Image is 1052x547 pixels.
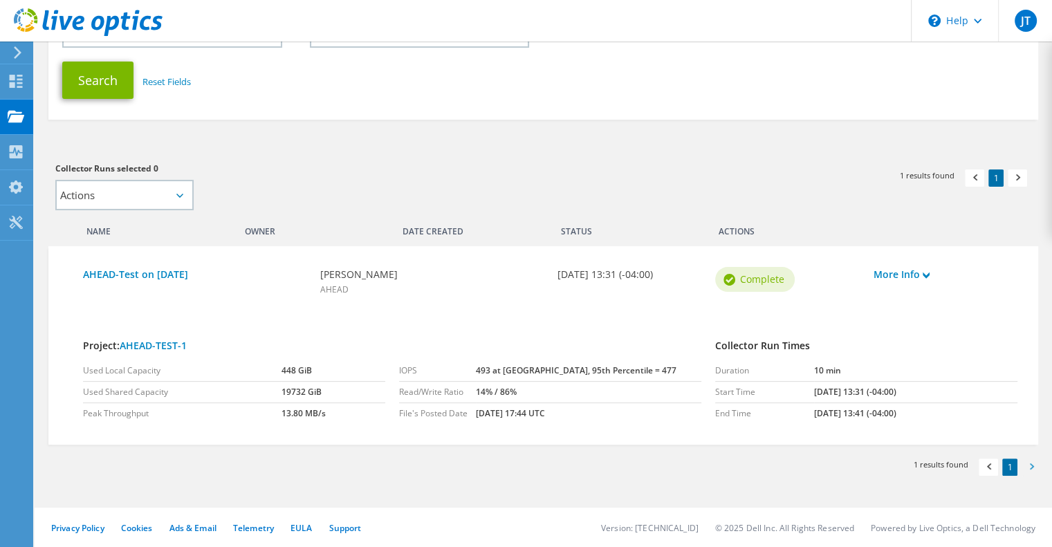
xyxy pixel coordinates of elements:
div: Actions [708,217,1024,239]
h3: Collector Runs selected 0 [55,161,529,176]
a: Ads & Email [169,522,216,534]
span: AHEAD [320,284,349,295]
td: 448 GiB [282,360,385,382]
td: [DATE] 13:31 (-04:00) [814,381,1017,402]
b: [DATE] 13:31 (-04:00) [557,267,701,282]
a: AHEAD-TEST-1 [120,339,187,352]
b: [PERSON_NAME] [320,267,544,282]
h4: Project: [83,338,701,353]
li: © 2025 Dell Inc. All Rights Reserved [715,522,854,534]
span: 1 results found [914,458,968,470]
td: [DATE] 17:44 UTC [476,402,701,424]
button: Search [62,62,133,99]
a: Reset Fields [142,75,191,88]
span: Complete [740,272,784,287]
a: More Info [873,267,1017,282]
td: Duration [715,360,814,382]
h4: Collector Run Times [715,338,1017,353]
td: File's Posted Date [399,402,476,424]
li: Version: [TECHNICAL_ID] [601,522,699,534]
li: Powered by Live Optics, a Dell Technology [871,522,1035,534]
a: AHEAD-Test on [DATE] [83,267,306,282]
td: End Time [715,402,814,424]
span: JT [1015,10,1037,32]
a: Support [329,522,361,534]
td: 493 at [GEOGRAPHIC_DATA], 95th Percentile = 477 [476,360,701,382]
div: Name [76,217,234,239]
a: 1 [1002,458,1017,476]
svg: \n [928,15,941,27]
td: [DATE] 13:41 (-04:00) [814,402,1017,424]
td: 14% / 86% [476,381,701,402]
td: IOPS [399,360,476,382]
span: 1 results found [900,169,954,181]
a: Cookies [121,522,153,534]
td: Used Shared Capacity [83,381,282,402]
td: Read/Write Ratio [399,381,476,402]
div: Date Created [392,217,550,239]
div: Status [550,217,629,239]
div: Owner [234,217,391,239]
td: 10 min [814,360,1017,382]
td: 19732 GiB [282,381,385,402]
td: Start Time [715,381,814,402]
td: Used Local Capacity [83,360,282,382]
a: Privacy Policy [51,522,104,534]
td: Peak Throughput [83,402,282,424]
a: 1 [988,169,1004,187]
a: Telemetry [233,522,274,534]
a: EULA [290,522,312,534]
td: 13.80 MB/s [282,402,385,424]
